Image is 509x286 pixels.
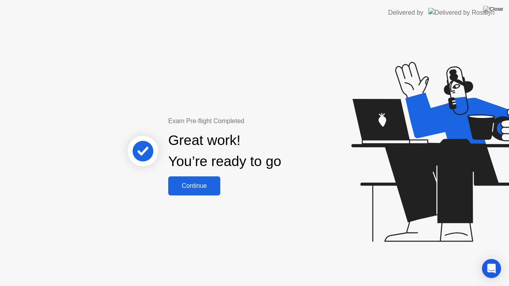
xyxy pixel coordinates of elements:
div: Exam Pre-flight Completed [168,116,332,126]
div: Continue [171,182,218,189]
div: Open Intercom Messenger [482,259,501,278]
div: Great work! You’re ready to go [168,130,281,172]
img: Close [483,6,503,12]
div: Delivered by [388,8,424,17]
img: Delivered by Rosalyn [428,8,495,17]
button: Continue [168,176,220,195]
